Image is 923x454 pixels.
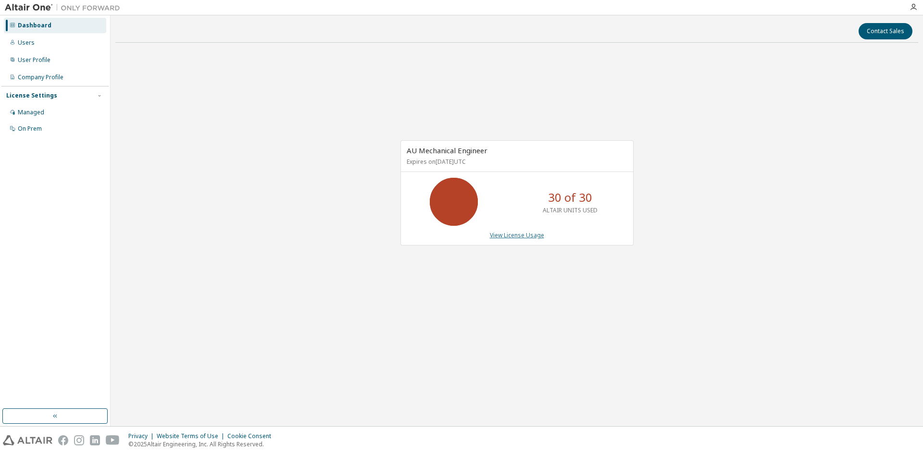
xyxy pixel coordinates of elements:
div: Dashboard [18,22,51,29]
div: Privacy [128,432,157,440]
div: Website Terms of Use [157,432,227,440]
img: linkedin.svg [90,435,100,445]
a: View License Usage [490,231,544,239]
img: facebook.svg [58,435,68,445]
img: instagram.svg [74,435,84,445]
div: Users [18,39,35,47]
p: Expires on [DATE] UTC [407,158,625,166]
div: Managed [18,109,44,116]
img: youtube.svg [106,435,120,445]
button: Contact Sales [859,23,912,39]
div: License Settings [6,92,57,99]
span: AU Mechanical Engineer [407,146,487,155]
div: On Prem [18,125,42,133]
div: Company Profile [18,74,63,81]
img: Altair One [5,3,125,12]
img: altair_logo.svg [3,435,52,445]
div: Cookie Consent [227,432,277,440]
p: © 2025 Altair Engineering, Inc. All Rights Reserved. [128,440,277,448]
div: User Profile [18,56,50,64]
p: 30 of 30 [548,189,592,206]
p: ALTAIR UNITS USED [543,206,598,214]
